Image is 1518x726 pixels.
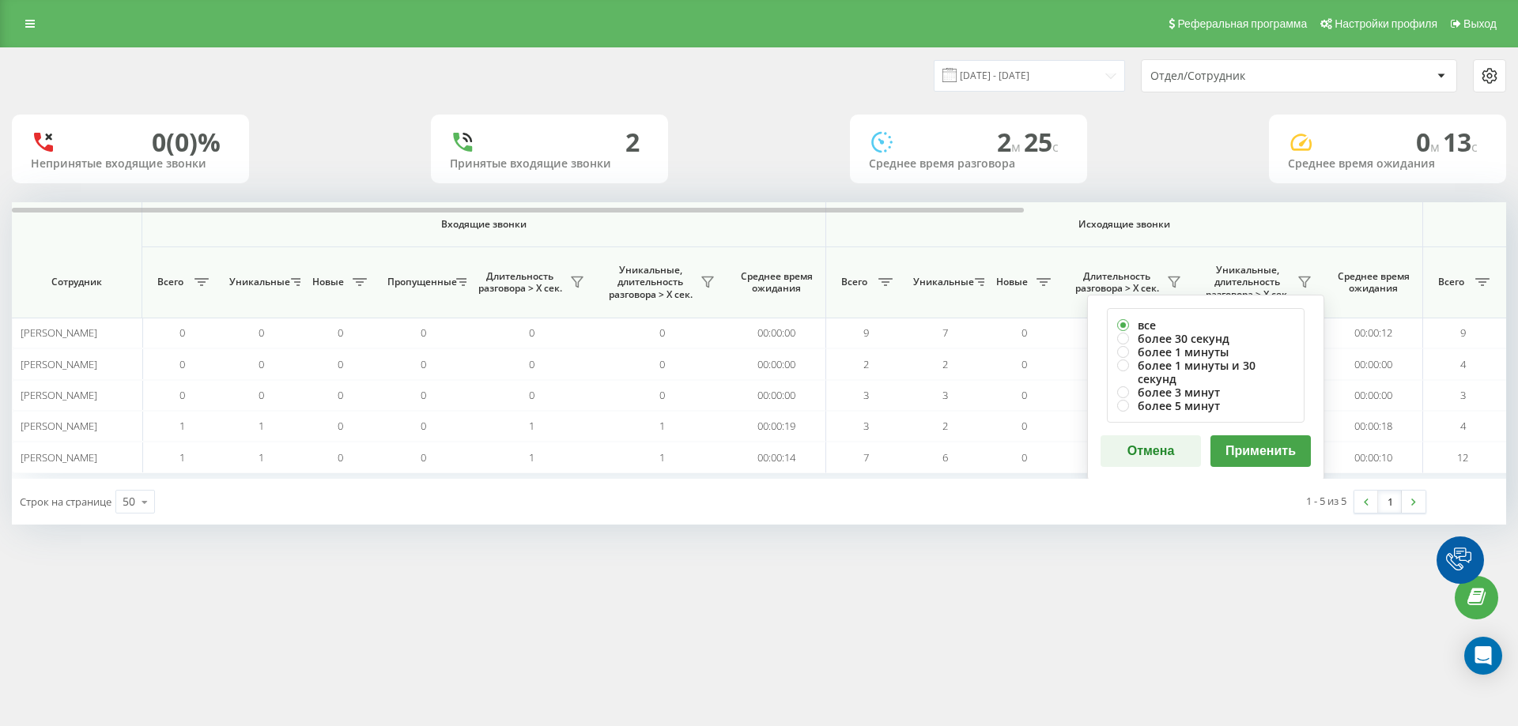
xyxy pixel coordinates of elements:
span: 12 [1457,450,1468,465]
span: [PERSON_NAME] [21,419,97,433]
span: 0 [1021,357,1027,371]
span: 1 [659,419,665,433]
span: 0 [179,388,185,402]
span: Уникальные, длительность разговора > Х сек. [1202,264,1293,301]
span: 0 [259,357,264,371]
span: 1 [259,419,264,433]
span: Всего [150,276,190,288]
span: 0 [529,357,534,371]
span: Уникальные [229,276,286,288]
span: 4 [1460,419,1466,433]
span: 0 [338,419,343,433]
td: 00:00:19 [727,411,826,442]
div: Среднее время ожидания [1288,157,1487,171]
span: 2 [942,419,948,433]
td: 00:00:10 [1324,442,1423,472]
td: 00:00:18 [1324,411,1423,442]
span: 9 [863,325,869,340]
div: 2 [625,127,640,157]
span: Всего [1431,276,1471,288]
span: Длительность разговора > Х сек. [1071,270,1162,295]
span: 0 [338,325,343,340]
label: более 1 минуты и 30 секунд [1117,359,1294,386]
span: 0 [421,325,426,340]
span: Всего [834,276,874,288]
span: Пропущенные [387,276,451,288]
span: 0 [338,388,343,402]
div: 50 [123,494,135,510]
span: 0 [1021,450,1027,465]
span: [PERSON_NAME] [21,450,97,465]
span: [PERSON_NAME] [21,357,97,371]
td: 00:00:00 [727,348,826,379]
span: 0 [1021,419,1027,433]
label: более 1 минуты [1117,345,1294,359]
span: 0 [338,450,343,465]
span: 0 [421,388,426,402]
span: 0 [421,357,426,371]
span: 0 [529,388,534,402]
span: 0 [421,450,426,465]
span: 9 [1460,325,1466,340]
span: 1 [529,450,534,465]
span: 2 [942,357,948,371]
button: Применить [1210,435,1311,467]
label: все [1117,318,1294,332]
span: Среднее время ожидания [1336,270,1410,295]
span: Среднее время ожидания [739,270,814,295]
span: 3 [1460,388,1466,402]
button: Отмена [1101,435,1201,467]
span: Длительность разговора > Х сек. [474,270,565,295]
span: 3 [942,388,948,402]
span: Строк на странице [20,495,111,509]
span: Настройки профиля [1335,17,1437,30]
span: Выход [1463,17,1497,30]
span: 7 [942,325,948,340]
span: Исходящие звонки [863,218,1386,231]
label: более 5 минут [1117,399,1294,412]
span: [PERSON_NAME] [21,388,97,402]
span: 0 [259,388,264,402]
span: м [1430,138,1443,156]
span: 1 [659,450,665,465]
div: Принятые входящие звонки [450,157,649,171]
span: [PERSON_NAME] [21,325,97,340]
span: 0 [259,325,264,340]
span: 0 [529,325,534,340]
span: 1 [529,419,534,433]
span: 0 [1416,125,1443,159]
td: 00:00:00 [727,318,826,348]
div: 0 (0)% [152,127,221,157]
span: 0 [659,357,665,371]
span: 4 [1460,357,1466,371]
span: Реферальная программа [1177,17,1307,30]
span: 0 [1021,388,1027,402]
span: м [1011,138,1024,156]
div: Отдел/Сотрудник [1150,70,1339,83]
div: Среднее время разговора [869,157,1068,171]
span: Сотрудник [25,276,128,288]
div: Open Intercom Messenger [1464,637,1502,675]
span: 7 [863,450,869,465]
label: более 30 секунд [1117,332,1294,345]
span: 0 [659,325,665,340]
span: Уникальные, длительность разговора > Х сек. [605,264,696,301]
span: 1 [179,419,185,433]
span: 0 [1021,325,1027,340]
span: 3 [863,388,869,402]
span: Входящие звонки [183,218,784,231]
span: 0 [179,357,185,371]
a: 1 [1378,491,1402,513]
span: Новые [308,276,348,288]
span: 0 [179,325,185,340]
div: 1 - 5 из 5 [1306,493,1346,509]
td: 00:00:00 [1324,380,1423,411]
span: 0 [338,357,343,371]
span: 25 [1024,125,1059,159]
span: 0 [421,419,426,433]
label: более 3 минут [1117,386,1294,399]
span: 2 [863,357,869,371]
span: 13 [1443,125,1478,159]
td: 00:00:14 [727,442,826,472]
span: 1 [259,450,264,465]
